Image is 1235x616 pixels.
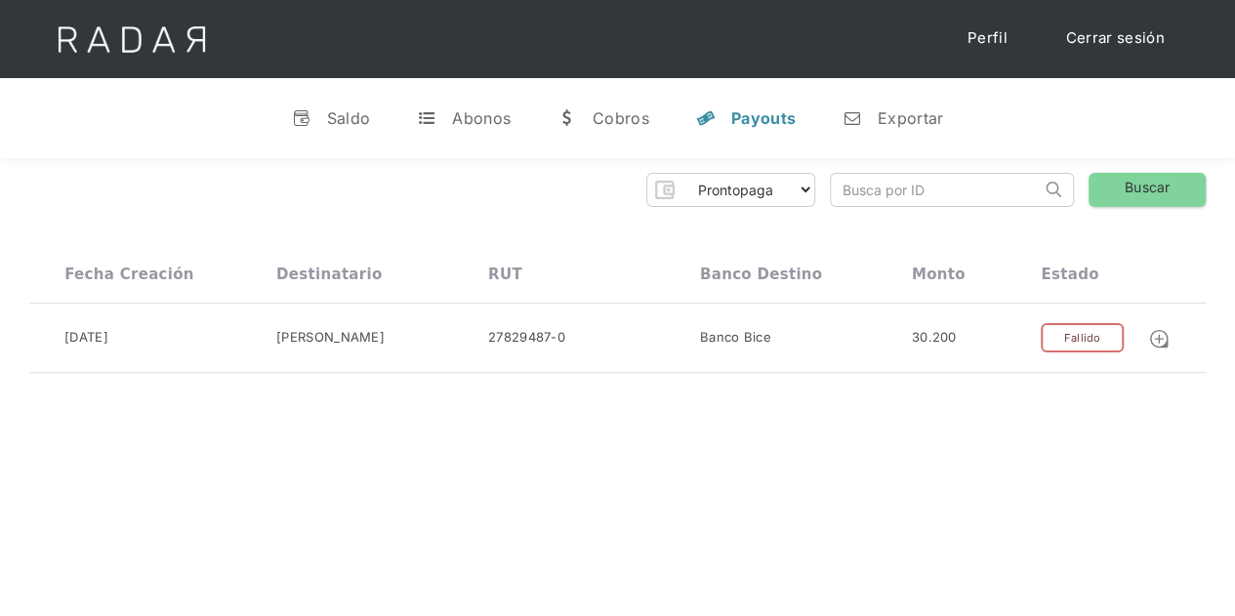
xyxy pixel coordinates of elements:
[417,108,436,128] div: t
[831,174,1041,206] input: Busca por ID
[488,328,565,348] div: 27829487-0
[1041,266,1098,283] div: Estado
[276,266,382,283] div: Destinatario
[292,108,311,128] div: v
[700,266,822,283] div: Banco destino
[843,108,862,128] div: n
[327,108,371,128] div: Saldo
[557,108,577,128] div: w
[731,108,796,128] div: Payouts
[276,328,385,348] div: [PERSON_NAME]
[1148,328,1170,349] img: Detalle
[948,20,1027,58] a: Perfil
[64,328,108,348] div: [DATE]
[696,108,716,128] div: y
[700,328,771,348] div: Banco Bice
[64,266,194,283] div: Fecha creación
[912,266,966,283] div: Monto
[646,173,815,207] form: Form
[452,108,511,128] div: Abonos
[878,108,943,128] div: Exportar
[912,328,957,348] div: 30.200
[1041,323,1123,353] div: Fallido
[593,108,649,128] div: Cobros
[488,266,522,283] div: RUT
[1047,20,1184,58] a: Cerrar sesión
[1089,173,1206,207] a: Buscar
